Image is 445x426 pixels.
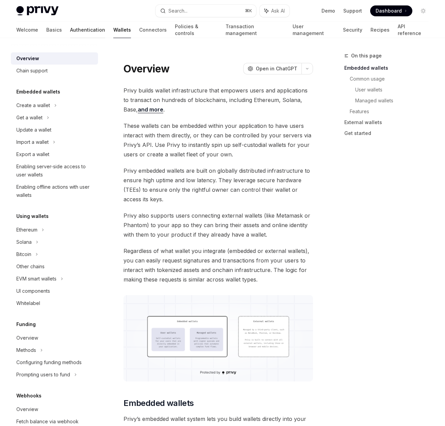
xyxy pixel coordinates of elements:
a: Overview [11,52,98,65]
div: Ethereum [16,226,37,234]
div: Chain support [16,67,48,75]
div: Overview [16,54,39,63]
button: Open in ChatGPT [243,63,301,74]
a: Export a wallet [11,148,98,160]
a: User management [293,22,334,38]
h1: Overview [123,63,169,75]
a: Security [343,22,362,38]
div: Methods [16,346,36,354]
a: Managed wallets [355,95,434,106]
h5: Webhooks [16,392,42,400]
a: User wallets [355,84,434,95]
a: Overview [11,332,98,344]
div: UI components [16,287,50,295]
div: Get a wallet [16,114,43,122]
span: Ask AI [271,7,285,14]
div: Import a wallet [16,138,49,146]
span: Dashboard [376,7,402,14]
a: Policies & controls [175,22,217,38]
a: Support [343,7,362,14]
div: Search... [168,7,187,15]
span: Embedded wallets [123,398,194,409]
img: light logo [16,6,59,16]
a: Authentication [70,22,105,38]
h5: Using wallets [16,212,49,220]
span: ⌘ K [245,8,252,14]
div: Overview [16,334,38,342]
a: Chain support [11,65,98,77]
a: Enabling offline actions with user wallets [11,181,98,201]
a: Whitelabel [11,297,98,309]
a: Transaction management [226,22,284,38]
a: Embedded wallets [344,63,434,73]
span: Regardless of what wallet you integrate (embedded or external wallets), you can easily request si... [123,246,313,284]
span: Privy embedded wallets are built on globally distributed infrastructure to ensure high uptime and... [123,166,313,204]
a: Get started [344,128,434,139]
h5: Embedded wallets [16,88,60,96]
button: Search...⌘K [155,5,256,17]
a: Dashboard [370,5,412,16]
a: Enabling server-side access to user wallets [11,160,98,181]
button: Ask AI [260,5,290,17]
a: External wallets [344,117,434,128]
span: These wallets can be embedded within your application to have users interact with them directly, ... [123,121,313,159]
a: Configuring funding methods [11,356,98,369]
div: Solana [16,238,32,246]
div: Fetch balance via webhook [16,418,79,426]
div: Enabling offline actions with user wallets [16,183,94,199]
div: Bitcoin [16,250,31,258]
div: Overview [16,405,38,413]
a: Update a wallet [11,124,98,136]
span: Privy also supports users connecting external wallets (like Metamask or Phantom) to your app so t... [123,211,313,239]
span: Open in ChatGPT [256,65,297,72]
h5: Funding [16,320,36,328]
span: On this page [351,52,382,60]
a: and more [138,106,163,113]
div: EVM smart wallets [16,275,56,283]
a: Common usage [350,73,434,84]
div: Whitelabel [16,299,40,307]
button: Toggle dark mode [418,5,429,16]
a: Overview [11,403,98,415]
a: API reference [398,22,429,38]
img: images/walletoverview.png [123,295,313,381]
div: Export a wallet [16,150,49,158]
a: Wallets [113,22,131,38]
a: Connectors [139,22,167,38]
a: Features [350,106,434,117]
a: UI components [11,285,98,297]
a: Demo [322,7,335,14]
a: Recipes [370,22,390,38]
div: Update a wallet [16,126,51,134]
a: Other chains [11,260,98,273]
a: Basics [46,22,62,38]
div: Create a wallet [16,101,50,109]
div: Configuring funding methods [16,358,82,367]
span: Privy builds wallet infrastructure that empowers users and applications to transact on hundreds o... [123,86,313,114]
a: Welcome [16,22,38,38]
div: Enabling server-side access to user wallets [16,163,94,179]
div: Other chains [16,262,45,271]
div: Prompting users to fund [16,371,70,379]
